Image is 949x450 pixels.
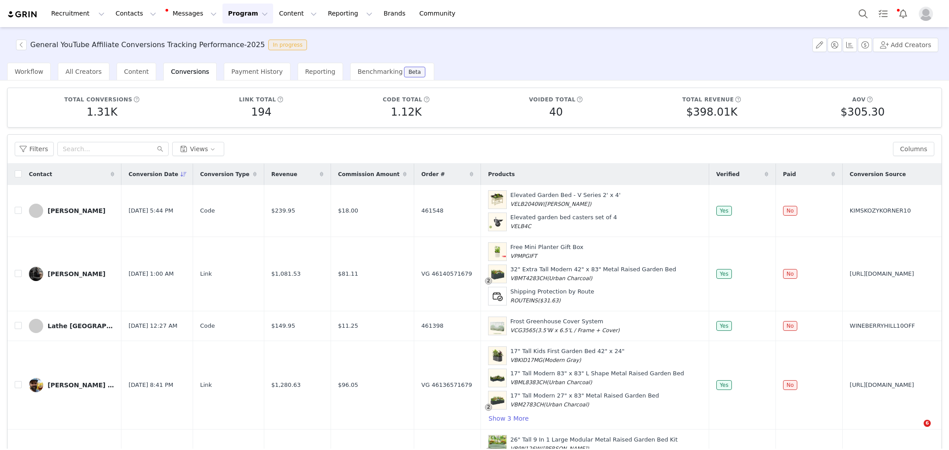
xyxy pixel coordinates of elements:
[271,321,295,330] span: $149.95
[200,206,215,215] span: Code
[486,403,491,411] span: 2
[853,4,873,24] button: Search
[510,275,547,281] span: VBMT4283CH
[129,321,178,330] span: [DATE] 12:27 AM
[378,4,413,24] a: Brands
[271,269,301,278] span: $1,081.53
[510,327,535,333] span: VCG3565
[840,104,884,120] h5: $305.30
[850,269,914,278] span: [URL][DOMAIN_NAME]
[510,391,659,409] div: 17" Tall Modern 27" x 83" Metal Raised Garden Bed
[547,275,592,281] span: (Urban Charcoal)
[783,269,797,279] span: No
[510,265,676,282] div: 32" Extra Tall Modern 42" x 83" Metal Raised Garden Bed
[268,40,307,50] span: In progress
[489,317,506,335] img: Vego-Garden-Elevated_Bed_Trellis_Cover-01-1.jpg
[486,277,491,285] span: 2
[29,170,52,178] span: Contact
[873,4,893,24] a: Tasks
[57,142,169,156] input: Search...
[46,4,110,24] button: Recruitment
[48,207,105,214] div: [PERSON_NAME]
[200,381,212,390] span: Link
[383,96,422,104] h5: Code total
[510,253,537,259] span: VPMPGIFT
[510,201,543,207] span: VELB2040W
[239,96,276,104] h5: Link total
[421,170,445,178] span: Order #
[510,357,542,363] span: VBKID17MG
[716,321,732,331] span: Yes
[489,369,506,387] img: vego-garden-17-tall-L-Shape-modern-garden-bed-Midnight-Blue-white-background.jpg
[510,369,684,386] div: 17" Tall Modern 83" x 83" L Shape Metal Raised Garden Bed
[716,206,732,216] span: Yes
[29,267,114,281] a: [PERSON_NAME]
[783,170,796,178] span: Paid
[924,420,931,427] span: 6
[29,204,114,218] a: [PERSON_NAME]
[489,347,506,365] img: vego-garden-17tallKidsFirstGardenBed42_x24_-modern-gray_1800x1800_7b2166bc-4da8-4d83-84d8-dcf7fe1...
[200,170,250,178] span: Conversion Type
[87,104,117,120] h5: 1.31K
[542,357,581,363] span: (Modern Gray)
[850,170,906,178] span: Conversion Source
[338,381,359,390] span: $96.05
[172,142,224,156] button: Views
[200,269,212,278] span: Link
[421,269,472,278] span: VG 46140571679
[489,265,506,283] img: vego-garden-32-tall-42x83-modern-garden-bed-Midnight-Blue-white-background_f5ef491a-0a32-4dbe-a6c...
[510,379,546,386] span: VBML8383CH
[783,206,797,216] span: No
[7,10,38,19] img: grin logo
[510,347,625,364] div: 17" Tall Kids First Garden Bed 42" x 24"
[783,321,797,331] span: No
[129,170,178,178] span: Conversion Date
[510,223,531,229] span: VELB4C
[48,322,114,329] div: Lathe [GEOGRAPHIC_DATA]
[338,170,400,178] span: Commission Amount
[489,243,506,261] img: vego-garden-Self-Watering-Mini-Planter-Pot-with-Trellis-reddot_IF-01.jpg
[338,269,359,278] span: $81.11
[850,381,914,390] span: [URL][DOMAIN_NAME]
[489,287,506,305] img: route-package-protection-logo-v3.png
[488,413,529,424] button: Show 3 More
[162,4,222,24] button: Messages
[716,269,732,279] span: Yes
[421,206,444,215] span: 461548
[231,68,283,75] span: Payment History
[338,206,359,215] span: $18.00
[488,170,515,178] span: Products
[421,321,444,330] span: 461398
[543,201,591,207] span: ([PERSON_NAME])
[338,321,359,330] span: $11.25
[510,287,594,305] div: Shipping Protection by Route
[391,104,422,120] h5: 1.12K
[129,206,173,215] span: [DATE] 5:44 PM
[919,7,933,21] img: placeholder-profile.jpg
[48,270,105,277] div: [PERSON_NAME]
[893,4,913,24] button: Notifications
[30,40,265,50] h3: General YouTube Affiliate Conversions Tracking Performance-2025
[536,327,620,333] span: (3.5'W x 6.5'L / Frame + Cover)
[129,269,174,278] span: [DATE] 1:00 AM
[16,40,311,50] span: [object Object]
[157,146,163,152] i: icon: search
[510,402,544,408] span: VBM2783CH
[200,321,215,330] span: Code
[29,267,43,281] img: b413726f-3d40-4ad8-98de-e6b5395e8a9d.jpg
[129,381,173,390] span: [DATE] 8:41 PM
[358,68,403,75] span: Benchmarking
[546,379,592,386] span: (Urban Charcoal)
[222,4,273,24] button: Program
[15,142,54,156] button: Filters
[305,68,335,75] span: Reporting
[716,380,732,390] span: Yes
[783,380,797,390] span: No
[271,381,301,390] span: $1,280.63
[15,68,43,75] span: Workflow
[510,191,621,208] div: Elevated Garden Bed - V Series 2' x 4'
[29,378,43,392] img: 37a765ff-6873-42f1-8cac-808818373e53.jpg
[171,68,209,75] span: Conversions
[489,391,506,409] img: vego-garden-17-tall-27x83-modern-garden-bed-Midnight-Blue-white-background_6ab02468-5bc7-46b1-8e7...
